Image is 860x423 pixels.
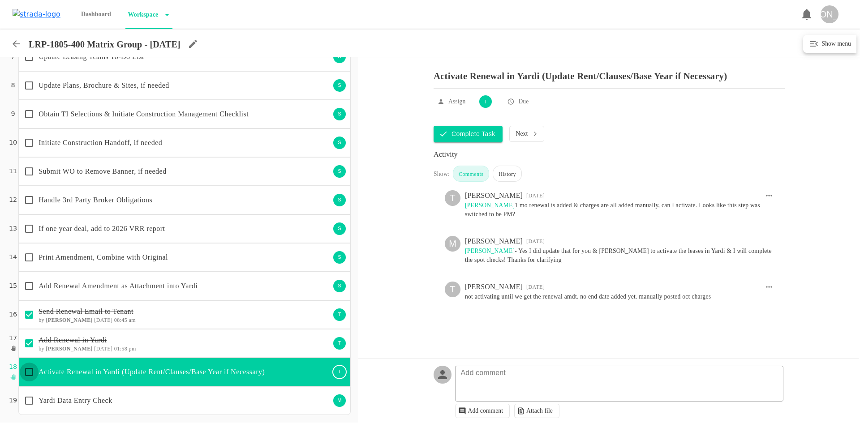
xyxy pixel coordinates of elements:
p: Activate Renewal in Yardi (Update Rent/Clauses/Base Year if Necessary) [39,367,330,377]
p: 15 [9,281,17,291]
p: 14 [9,252,17,262]
div: [PERSON_NAME] [465,282,523,292]
div: Activity [434,149,785,160]
div: T [332,365,347,379]
div: 01:59 PM [526,190,545,201]
p: 12 [9,195,17,205]
p: Activate Renewal in Yardi (Update Rent/Clauses/Base Year if Necessary) [434,64,785,81]
p: Add comment [468,407,503,414]
p: LRP-1805-400 Matrix Group - [DATE] [29,39,181,50]
p: Dashboard [78,5,114,23]
button: [PERSON_NAME] [817,2,842,27]
p: 10 [9,138,17,148]
div: [PERSON_NAME] [465,236,523,247]
div: T [445,282,460,297]
p: Send Renewal Email to Tenant [39,306,330,317]
h6: by [DATE] 01:58 pm [39,346,330,352]
div: T [332,336,347,350]
p: 16 [9,310,17,320]
div: Comments [453,166,489,182]
b: [PERSON_NAME] [46,346,93,352]
div: 02:01 PM [526,236,545,247]
p: Submit WO to Remove Banner, if needed [39,166,330,177]
p: Assign [448,97,465,106]
p: 17 [9,333,17,343]
p: Initiate Construction Handoff, if needed [39,137,330,148]
p: 19 [9,396,17,406]
div: M [445,236,460,252]
h6: Show menu [819,38,851,49]
div: S [332,107,347,121]
p: Add Renewal in Yardi [39,335,330,346]
div: History [493,166,522,182]
div: Show: [434,170,450,182]
p: Workspace [125,6,159,24]
p: Update Plans, Brochure & Sites, if needed [39,80,330,91]
p: 11 [9,167,17,176]
div: [PERSON_NAME] [465,190,523,201]
p: Yardi Data Entry Check [39,395,330,406]
pre: not activating until we get the renewal amdt. no end date added yet. manually posted oct charges [465,292,774,301]
div: S [332,193,347,207]
b: [PERSON_NAME] [46,317,93,323]
pre: - Yes I did update that for you & [PERSON_NAME] to activate the leases in Yardi & I will complete... [465,247,774,265]
div: [PERSON_NAME] [821,5,838,23]
div: S [332,279,347,293]
div: S [332,78,347,93]
p: Add Renewal Amendment as Attachment into Yardi [39,281,330,291]
div: S [332,136,347,150]
div: S [332,164,347,179]
div: T [445,190,460,206]
button: Complete Task [434,126,503,142]
p: If one year deal, add to 2026 VRR report [39,223,330,234]
div: S [332,250,347,265]
p: Due [518,97,529,106]
p: Print Amendment, Combine with Original [39,252,330,263]
p: Handle 3rd Party Broker Obligations [39,195,330,205]
p: Add comment [456,367,510,378]
span: [PERSON_NAME] [465,202,515,209]
p: Next [516,130,528,137]
p: Obtain TI Selections & Initiate Construction Management Checklist [39,109,330,120]
p: 13 [9,224,17,234]
div: S [332,222,347,236]
div: 03:46 PM [526,282,545,292]
h6: by [DATE] 08:45 am [39,317,330,323]
p: 18 [9,362,17,372]
div: M [332,393,347,408]
span: [PERSON_NAME] [465,248,515,254]
img: strada-logo [13,9,60,20]
p: 8 [11,81,15,90]
pre: 1 mo renewal is added & charges are all added manually, can I activate. Looks like this step was ... [465,201,774,219]
div: T [332,308,347,322]
p: 9 [11,109,15,119]
div: T [478,94,493,109]
p: Attach file [526,407,553,414]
